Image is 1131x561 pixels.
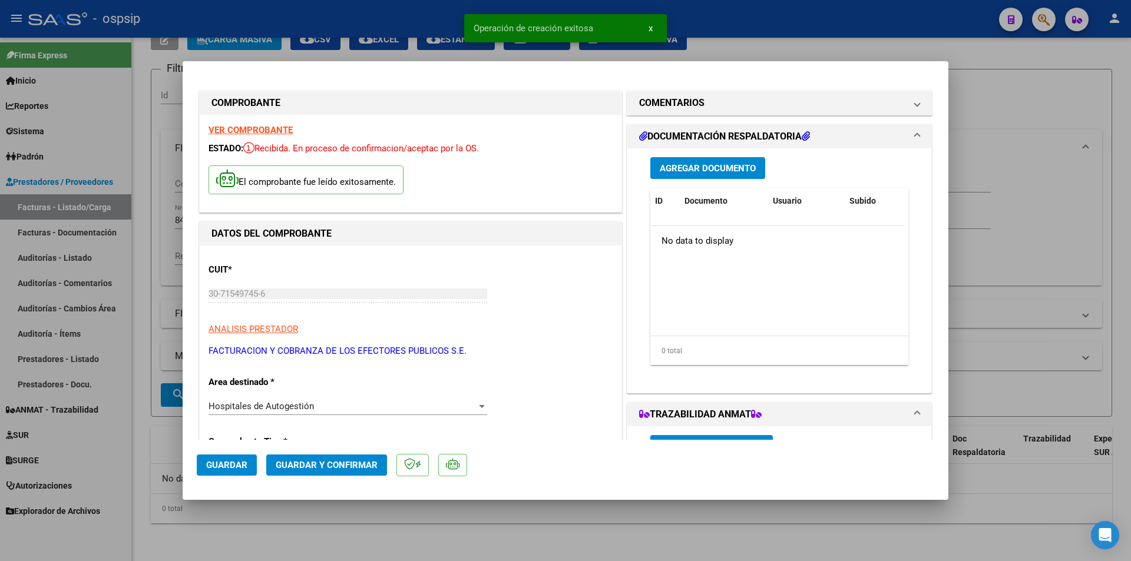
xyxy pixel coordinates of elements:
[649,23,653,34] span: x
[627,403,931,426] mat-expansion-panel-header: TRAZABILIDAD ANMAT
[209,435,330,449] p: Comprobante Tipo *
[209,143,243,154] span: ESTADO:
[474,22,593,34] span: Operación de creación exitosa
[206,460,247,470] span: Guardar
[845,188,904,214] datatable-header-cell: Subido
[650,157,765,179] button: Agregar Documento
[639,130,810,144] h1: DOCUMENTACIÓN RESPALDATORIA
[773,196,802,205] span: Usuario
[197,454,257,476] button: Guardar
[684,196,727,205] span: Documento
[650,188,680,214] datatable-header-cell: ID
[211,97,280,108] strong: COMPROBANTE
[243,143,479,154] span: Recibida. En proceso de confirmacion/aceptac por la OS.
[680,188,768,214] datatable-header-cell: Documento
[209,324,298,334] span: ANALISIS PRESTADOR
[627,91,931,115] mat-expansion-panel-header: COMENTARIOS
[209,125,293,135] a: VER COMPROBANTE
[209,263,330,277] p: CUIT
[627,148,931,393] div: DOCUMENTACIÓN RESPALDATORIA
[849,196,876,205] span: Subido
[209,165,404,194] p: El comprobante fue leído exitosamente.
[639,407,762,421] h1: TRAZABILIDAD ANMAT
[266,454,387,476] button: Guardar y Confirmar
[639,96,705,110] h1: COMENTARIOS
[650,226,904,255] div: No data to display
[1091,521,1119,549] div: Open Intercom Messenger
[209,376,330,389] p: Area destinado *
[768,188,845,214] datatable-header-cell: Usuario
[660,163,756,174] span: Agregar Documento
[209,401,314,411] span: Hospitales de Autogestión
[627,125,931,148] mat-expansion-panel-header: DOCUMENTACIÓN RESPALDATORIA
[276,460,378,470] span: Guardar y Confirmar
[650,435,773,457] button: Agregar Trazabilidad
[655,196,663,205] span: ID
[650,336,908,366] div: 0 total
[639,18,662,39] button: x
[209,344,613,358] p: FACTURACION Y COBRANZA DE LOS EFECTORES PUBLICOS S.E.
[211,228,332,239] strong: DATOS DEL COMPROBANTE
[904,188,963,214] datatable-header-cell: Acción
